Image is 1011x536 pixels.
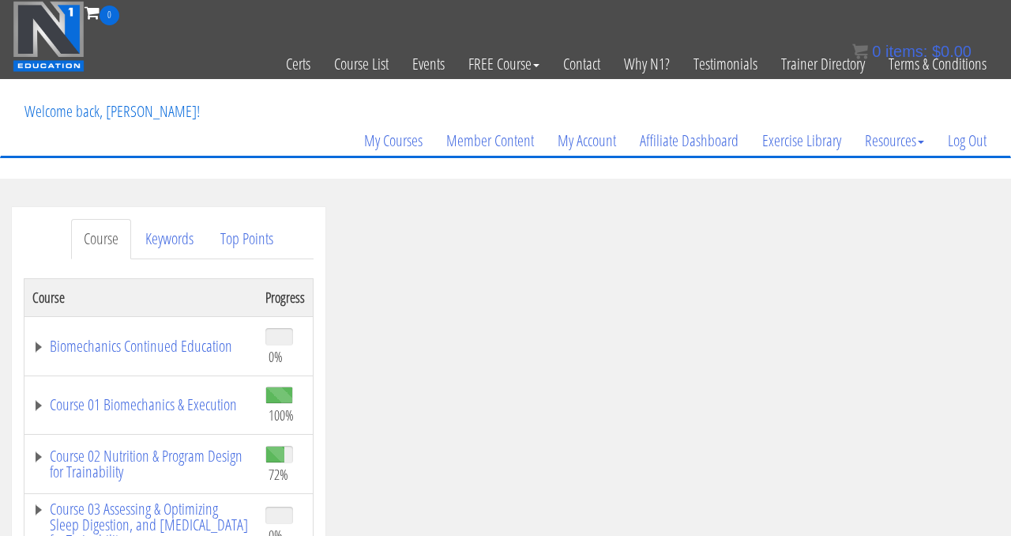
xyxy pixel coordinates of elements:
a: FREE Course [457,25,551,103]
a: Log Out [936,103,998,179]
a: Course [71,219,131,259]
span: 0 [872,43,881,60]
a: Events [400,25,457,103]
a: 0 [85,2,119,23]
a: Exercise Library [750,103,853,179]
a: Terms & Conditions [877,25,998,103]
span: $ [932,43,941,60]
a: Biomechanics Continued Education [32,338,250,354]
p: Welcome back, [PERSON_NAME]! [13,80,212,143]
img: icon11.png [852,43,868,59]
a: Resources [853,103,936,179]
a: Testimonials [682,25,769,103]
span: 0% [269,348,283,365]
a: Contact [551,25,612,103]
a: Affiliate Dashboard [628,103,750,179]
bdi: 0.00 [932,43,972,60]
span: 72% [269,466,288,483]
a: Member Content [434,103,546,179]
a: Course List [322,25,400,103]
th: Course [24,278,257,316]
a: Course 01 Biomechanics & Execution [32,397,250,413]
a: Keywords [133,219,206,259]
th: Progress [257,278,314,316]
a: 0 items: $0.00 [852,43,972,60]
img: n1-education [13,1,85,72]
a: Top Points [208,219,286,259]
a: Why N1? [612,25,682,103]
a: My Courses [352,103,434,179]
a: Trainer Directory [769,25,877,103]
span: 100% [269,406,294,424]
span: 0 [100,6,119,25]
a: Certs [274,25,322,103]
span: items: [885,43,927,60]
a: My Account [546,103,628,179]
a: Course 02 Nutrition & Program Design for Trainability [32,448,250,480]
